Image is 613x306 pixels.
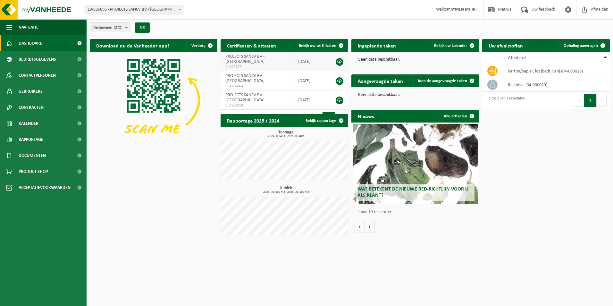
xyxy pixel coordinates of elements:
a: Ophaling aanvragen [558,39,609,52]
span: Acceptatievoorwaarden [19,180,71,196]
button: Vorige [355,220,365,233]
h3: Kubiek [224,186,348,194]
img: Download de VHEPlus App [90,52,217,148]
h2: Uw afvalstoffen [482,39,529,52]
span: Afvalstof [508,55,526,61]
span: Bekijk uw certificaten [299,44,336,48]
button: Vestigingen(2/2) [90,22,131,32]
span: Verberg [191,44,206,48]
button: 1 [584,94,597,107]
td: [DATE] [293,52,327,71]
span: Rapportage [19,132,43,148]
h2: Rapportage 2025 / 2024 [221,114,286,127]
a: Toon de aangevraagde taken [412,74,478,87]
span: Product Shop [19,164,48,180]
span: Vestigingen [93,23,122,32]
span: VLA704464 [225,84,288,89]
span: Kalender [19,115,38,132]
a: Wat betekent de nieuwe RED-richtlijn voor u als klant? [353,124,478,204]
span: Navigatie [19,19,38,35]
td: karton/papier, los (bedrijven) (04-000026) [503,64,610,78]
span: Contracten [19,99,44,115]
button: Verberg [186,39,217,52]
p: Geen data beschikbaar. [358,93,473,97]
p: Geen data beschikbaar. [358,57,473,62]
h2: Aangevraagde taken [351,74,409,87]
span: PROJECTS SANCV BV - [GEOGRAPHIC_DATA] [225,73,265,83]
button: Previous [574,94,584,107]
span: Wat betekent de nieuwe RED-richtlijn voor u als klant? [357,187,468,198]
a: Bekijk uw kalender [429,39,478,52]
span: 2024: 0,045 t - 2025: 0,040 t [224,135,348,138]
count: (2/2) [114,25,122,30]
a: Bekijk rapportage [300,114,348,127]
div: 1 tot 2 van 2 resultaten [485,93,525,107]
a: Alle artikelen [439,110,478,123]
h2: Download nu de Vanheede+ app! [90,39,175,52]
p: 1 van 10 resultaten [358,210,476,215]
td: [DATE] [293,90,327,110]
h3: Tonnage [224,130,348,138]
span: Dashboard [19,35,43,51]
span: Toon de aangevraagde taken [417,79,467,83]
button: Next [597,94,607,107]
button: Volgende [365,220,375,233]
span: PROJECTS SANCV BV - [GEOGRAPHIC_DATA] [225,54,265,64]
span: PROJECTS SANCV BV - [GEOGRAPHIC_DATA] [225,93,265,103]
span: VLA001271 [225,64,288,70]
td: [DATE] [293,71,327,90]
span: Ophaling aanvragen [564,44,598,48]
span: Gebruikers [19,83,43,99]
h2: Ingeplande taken [351,39,402,52]
span: Contactpersonen [19,67,56,83]
span: Bekijk uw kalender [434,44,467,48]
button: OK [135,22,150,33]
span: Documenten [19,148,46,164]
h2: Nieuws [351,110,380,122]
strong: AYMEN MHIRI [450,7,477,12]
span: VLA704259 [225,103,288,108]
span: 2024: 33,000 m3 - 2025: 23,100 m3 [224,191,348,194]
span: Bedrijfsgegevens [19,51,56,67]
td: restafval (04-000029) [503,78,610,92]
h2: Certificaten & attesten [221,39,282,52]
span: 10-836096 - PROJECTS SANCV BV - BAVIKHOVE [85,5,183,14]
a: Bekijk uw certificaten [294,39,348,52]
